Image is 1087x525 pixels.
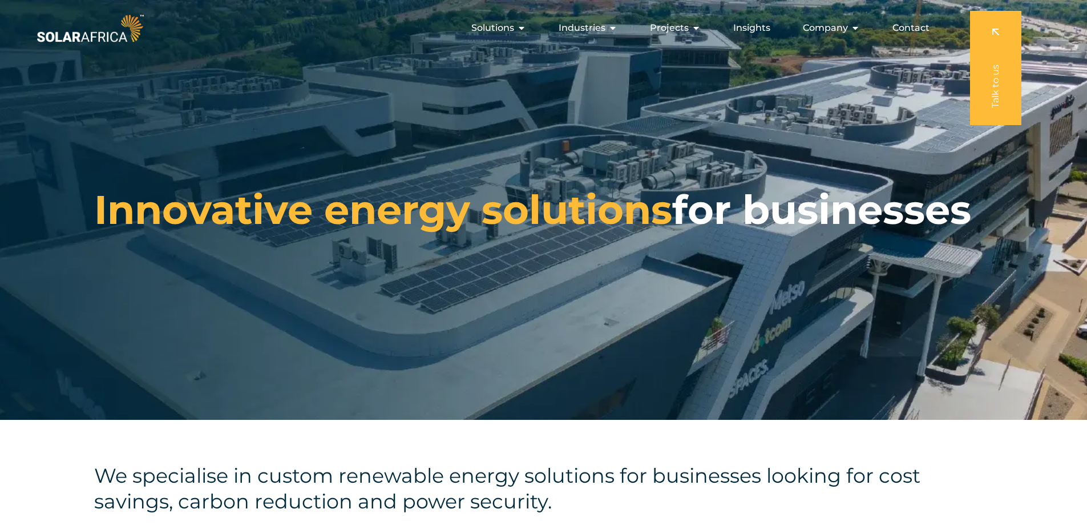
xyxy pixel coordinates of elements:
span: Projects [650,21,689,35]
span: Innovative energy solutions [94,185,672,234]
h1: for businesses [94,186,971,234]
span: Solutions [471,21,514,35]
div: Menu Toggle [146,17,939,39]
span: Company [803,21,848,35]
nav: Menu [146,17,939,39]
span: Industries [559,21,605,35]
a: Contact [892,21,930,35]
a: Insights [733,21,770,35]
h4: We specialise in custom renewable energy solutions for businesses looking for cost savings, carbo... [94,463,993,514]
